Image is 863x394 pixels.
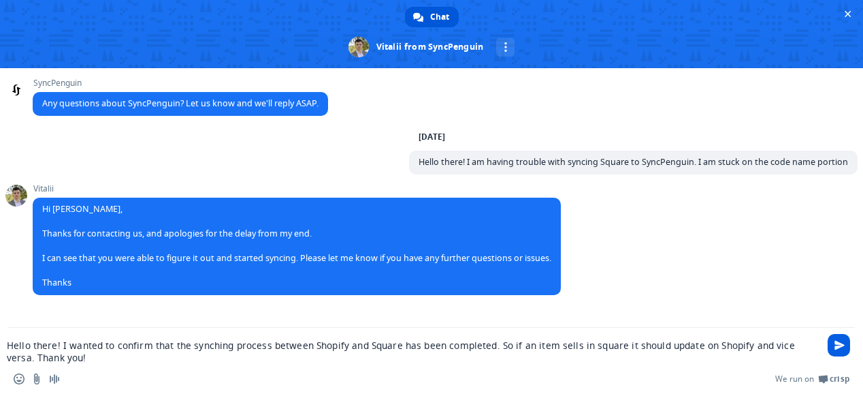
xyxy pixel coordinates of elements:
span: Hi [PERSON_NAME], Thanks for contacting us, and apologies for the delay from my end. I can see th... [42,203,551,288]
span: Crisp [830,374,849,384]
span: Hello there! I am having trouble with syncing Square to SyncPenguin. I am stuck on the code name ... [419,156,848,168]
span: Chat [430,7,449,27]
span: Send a file [31,374,42,384]
span: Send [828,334,850,357]
span: SyncPenguin [33,78,328,88]
a: We run onCrisp [775,374,849,384]
span: Audio message [49,374,60,384]
span: Vitalii [33,184,561,194]
span: Close chat [841,7,855,21]
span: Any questions about SyncPenguin? Let us know and we'll reply ASAP. [42,97,319,109]
textarea: Compose your message... [7,339,813,364]
span: We run on [775,374,814,384]
span: Insert an emoji [14,374,25,384]
div: [DATE] [419,133,445,141]
div: More channels [496,38,515,57]
div: Chat [405,7,459,27]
